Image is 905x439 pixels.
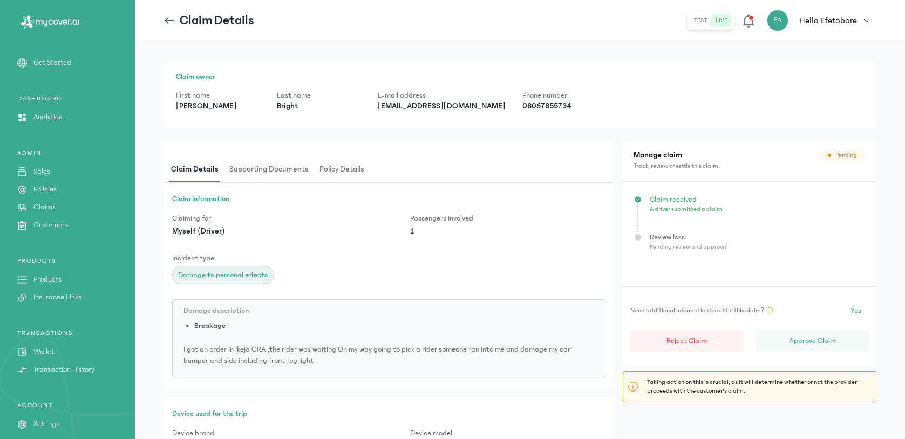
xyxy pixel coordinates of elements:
p: Track, review or settle this claim. [634,162,866,170]
h2: Manage claim [634,149,682,162]
p: Phone number [522,90,606,101]
p: E-mail address [378,90,505,101]
p: Bright [277,101,360,112]
button: Policy details [317,157,373,182]
p: First name [176,90,260,101]
button: Approve Claim [756,330,869,352]
h3: Claim information [172,194,605,204]
button: Reject Claim [630,330,743,352]
p: Review loss [650,232,865,243]
p: Products [33,274,62,285]
p: Customers [33,219,68,231]
p: Policies [33,184,57,195]
p: Claim Details [180,12,254,29]
button: Claim details [169,157,227,182]
p: Wallet [33,346,54,358]
p: Device brand [172,428,367,438]
p: Sales [33,166,50,177]
li: Breakage [194,320,594,331]
p: Insurance Links [33,292,81,303]
button: EAHello Efetobore [767,10,876,31]
p: Transaction History [33,364,94,375]
p: Settings [33,419,59,430]
p: Taking action on this is crucial, as it will determine whether or not the provider proceeds with ... [647,378,872,395]
button: test [690,14,711,27]
span: Pending review and approval [650,243,728,250]
p: Analytics [33,112,62,123]
span: Policy details [317,157,366,182]
p: 1 [410,226,605,237]
div: Damage to personal effects [172,266,274,284]
p: Device model [410,428,605,438]
span: pending [835,151,857,160]
div: EA [767,10,788,31]
h1: Claim owner [176,71,864,83]
p: A driver submitted a claim [650,205,865,214]
p: Passengers involved [410,213,605,224]
span: Yes [850,305,861,316]
p: 08067855734 [522,101,606,112]
p: [PERSON_NAME] [176,101,260,112]
p: [EMAIL_ADDRESS][DOMAIN_NAME] [378,101,505,112]
p: Approve Claim [789,335,836,346]
p: Incident type [172,253,367,264]
button: live [711,14,732,27]
p: Hello Efetobore [799,14,857,27]
span: Claim details [169,157,221,182]
p: Claiming for [172,213,367,224]
button: Supporting documents [227,157,317,182]
span: Need additional Information to settle this claim? [630,306,764,315]
p: Myself (Driver) [172,226,367,237]
p: Reject Claim [666,335,707,346]
h4: Damage description [183,305,594,316]
p: Last name [277,90,360,101]
h3: Device used for the trip [172,408,605,419]
button: Yes [843,300,869,321]
p: I got an order in ikeja GRA ,the rider was waiting On my way going to pick a rider someone ran in... [183,344,594,367]
p: Get Started [33,57,71,68]
p: Claims [33,202,56,213]
p: Claim received [650,194,865,205]
span: Supporting documents [227,157,311,182]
